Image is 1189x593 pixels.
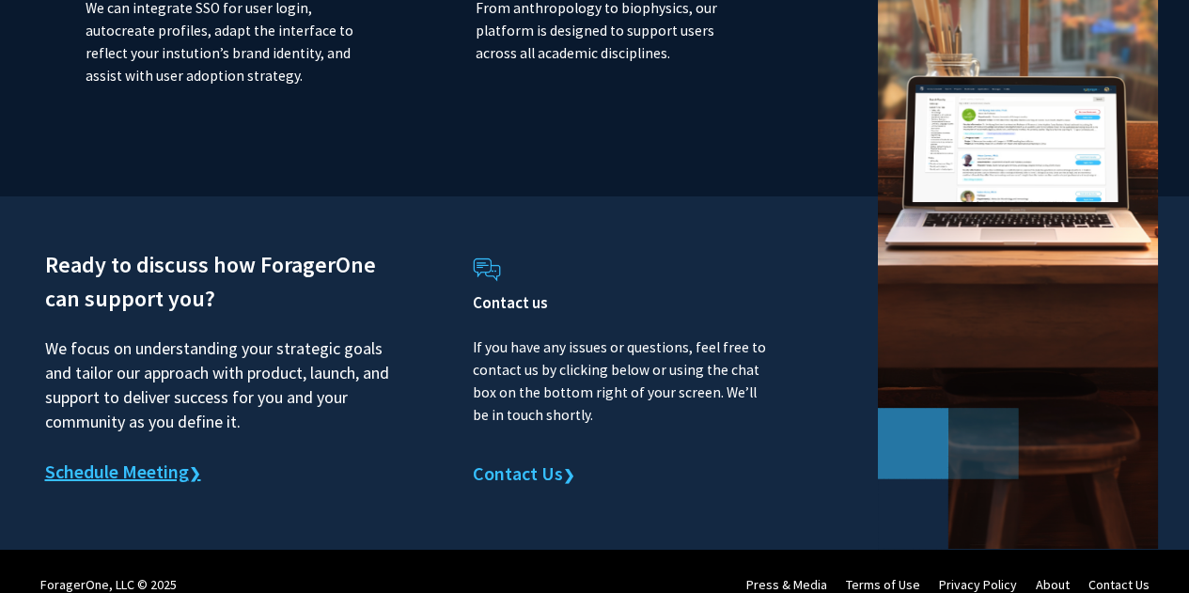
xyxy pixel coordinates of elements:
[473,460,575,489] a: Contact Us❯
[1036,576,1070,593] a: About
[14,508,80,579] iframe: Chat
[939,576,1017,593] a: Privacy Policy
[473,320,769,427] p: If you have any issues or questions, feel free to contact us by clicking below or using the chat ...
[189,464,201,482] span: ❯
[45,323,393,434] p: We focus on understanding your strategic goals and tailor our approach with product, launch, and ...
[45,459,201,487] a: Schedule Meeting❯
[473,293,769,312] h4: Contact us
[473,257,501,281] img: Contact Us icon
[1088,576,1150,593] a: Contact Us
[45,248,393,316] h2: Ready to discuss how ForagerOne can support you?
[746,576,827,593] a: Press & Media
[563,466,575,484] span: ❯
[846,576,920,593] a: Terms of Use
